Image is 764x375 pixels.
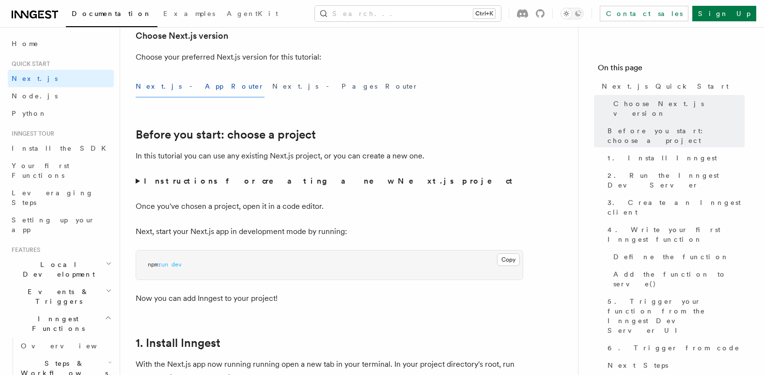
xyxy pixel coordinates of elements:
[8,157,114,184] a: Your first Functions
[158,261,168,268] span: run
[157,3,221,26] a: Examples
[609,266,745,293] a: Add the function to serve()
[604,122,745,149] a: Before you start: choose a project
[136,76,265,97] button: Next.js - App Router
[8,256,114,283] button: Local Development
[598,62,745,78] h4: On this page
[604,357,745,374] a: Next Steps
[8,130,54,138] span: Inngest tour
[608,171,745,190] span: 2. Run the Inngest Dev Server
[8,260,106,279] span: Local Development
[66,3,157,27] a: Documentation
[604,221,745,248] a: 4. Write your first Inngest function
[12,39,39,48] span: Home
[136,29,228,43] a: Choose Next.js version
[8,184,114,211] a: Leveraging Steps
[12,75,58,82] span: Next.js
[148,261,158,268] span: npm
[692,6,756,21] a: Sign Up
[8,70,114,87] a: Next.js
[12,189,94,206] span: Leveraging Steps
[8,211,114,238] a: Setting up your app
[8,60,50,68] span: Quick start
[172,261,182,268] span: dev
[608,126,745,145] span: Before you start: choose a project
[600,6,688,21] a: Contact sales
[17,337,114,355] a: Overview
[609,95,745,122] a: Choose Next.js version
[602,81,729,91] span: Next.js Quick Start
[608,225,745,244] span: 4. Write your first Inngest function
[613,252,729,262] span: Define the function
[12,109,47,117] span: Python
[136,128,316,141] a: Before you start: choose a project
[136,174,523,188] summary: Instructions for creating a new Next.js project
[163,10,215,17] span: Examples
[613,269,745,289] span: Add the function to serve()
[144,176,516,186] strong: Instructions for creating a new Next.js project
[8,287,106,306] span: Events & Triggers
[221,3,284,26] a: AgentKit
[608,297,745,335] span: 5. Trigger your function from the Inngest Dev Server UI
[21,342,121,350] span: Overview
[136,50,523,64] p: Choose your preferred Next.js version for this tutorial:
[8,35,114,52] a: Home
[497,253,520,266] button: Copy
[315,6,501,21] button: Search...Ctrl+K
[8,246,40,254] span: Features
[608,360,668,370] span: Next Steps
[608,153,717,163] span: 1. Install Inngest
[604,167,745,194] a: 2. Run the Inngest Dev Server
[608,343,740,353] span: 6. Trigger from code
[608,198,745,217] span: 3. Create an Inngest client
[72,10,152,17] span: Documentation
[604,293,745,339] a: 5. Trigger your function from the Inngest Dev Server UI
[8,314,105,333] span: Inngest Functions
[8,87,114,105] a: Node.js
[227,10,278,17] span: AgentKit
[136,200,523,213] p: Once you've chosen a project, open it in a code editor.
[12,216,95,234] span: Setting up your app
[604,339,745,357] a: 6. Trigger from code
[136,225,523,238] p: Next, start your Next.js app in development mode by running:
[136,336,220,350] a: 1. Install Inngest
[12,92,58,100] span: Node.js
[604,194,745,221] a: 3. Create an Inngest client
[604,149,745,167] a: 1. Install Inngest
[136,292,523,305] p: Now you can add Inngest to your project!
[473,9,495,18] kbd: Ctrl+K
[598,78,745,95] a: Next.js Quick Start
[8,283,114,310] button: Events & Triggers
[12,144,112,152] span: Install the SDK
[561,8,584,19] button: Toggle dark mode
[609,248,745,266] a: Define the function
[272,76,419,97] button: Next.js - Pages Router
[12,162,69,179] span: Your first Functions
[8,105,114,122] a: Python
[8,310,114,337] button: Inngest Functions
[8,140,114,157] a: Install the SDK
[613,99,745,118] span: Choose Next.js version
[136,149,523,163] p: In this tutorial you can use any existing Next.js project, or you can create a new one.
